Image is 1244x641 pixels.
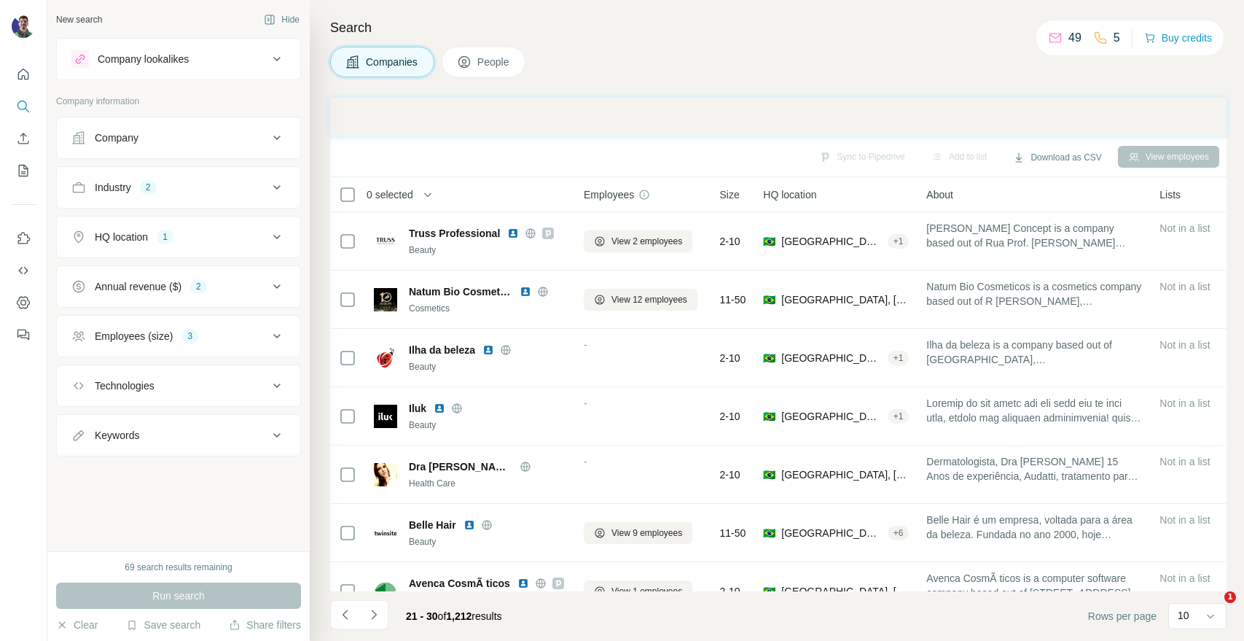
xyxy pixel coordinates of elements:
span: Natum Bio Cosmeticos [409,284,512,299]
span: results [406,610,502,622]
span: View 9 employees [611,527,682,540]
span: [GEOGRAPHIC_DATA], [GEOGRAPHIC_DATA] [781,351,881,365]
img: Logo of Belle Hair [374,521,397,545]
span: 🇧🇷 [763,584,775,599]
img: LinkedIn logo [463,519,475,531]
button: Share filters [229,618,301,632]
div: Annual revenue ($) [95,279,181,294]
button: Keywords [57,418,300,453]
span: 🇧🇷 [763,526,775,540]
span: Rows per page [1088,609,1157,623]
button: Download as CSV [1003,147,1111,168]
div: 3 [181,330,198,343]
span: Employees [584,187,634,202]
div: + 1 [888,235,909,248]
div: 69 search results remaining [125,561,232,574]
button: Save search [126,618,200,632]
p: 10 [1178,608,1189,623]
span: Belle Hair [409,518,456,532]
button: My lists [12,158,35,184]
iframe: Banner [330,98,1227,136]
span: 2-10 [720,467,740,482]
span: Companies [366,55,419,69]
span: Not in a list [1159,572,1210,584]
span: Natum Bio Cosmeticos is a cosmetics company based out of R [PERSON_NAME], [GEOGRAPHIC_DATA], [GEO... [926,279,1142,308]
span: Not in a list [1159,339,1210,351]
div: Company lookalikes [98,52,189,66]
span: 🇧🇷 [763,467,775,482]
div: Industry [95,180,131,195]
span: - [584,397,587,409]
button: View 2 employees [584,230,692,252]
div: Beauty [409,244,566,257]
span: About [926,187,953,202]
button: Quick start [12,61,35,88]
span: [GEOGRAPHIC_DATA], [GEOGRAPHIC_DATA] [781,234,881,249]
span: View 1 employees [611,585,682,598]
div: + 1 [888,410,909,423]
span: People [477,55,511,69]
div: 2 [140,181,157,194]
button: Clear [56,618,98,632]
div: Employees (size) [95,329,173,343]
span: Not in a list [1159,281,1210,292]
button: Company [57,120,300,155]
span: Not in a list [1159,514,1210,526]
span: Dra [PERSON_NAME] [409,459,512,474]
img: Logo of Truss Professional [374,238,397,244]
button: Use Surfe on LinkedIn [12,225,35,252]
span: 1,212 [446,610,472,622]
span: Ilha da beleza is a company based out of [GEOGRAPHIC_DATA], [GEOGRAPHIC_DATA], [GEOGRAPHIC_DATA]. [926,338,1142,367]
span: View 2 employees [611,235,682,248]
div: 1 [157,230,173,244]
span: - [584,339,587,351]
span: [PERSON_NAME] Concept is a company based out of Rua Prof. [PERSON_NAME][STREET_ADDRESS]. [926,221,1142,250]
span: Dermatologista, Dra [PERSON_NAME] 15 Anos de experiência, Audatti, tratamento para a pele, Centro... [926,454,1142,483]
span: [GEOGRAPHIC_DATA], [GEOGRAPHIC_DATA] [781,584,909,599]
button: Annual revenue ($)2 [57,269,300,304]
img: LinkedIn logo [482,344,494,356]
span: View 12 employees [611,293,687,306]
img: LinkedIn logo [507,228,519,239]
div: Beauty [409,360,566,373]
button: Company lookalikes [57,42,300,77]
div: Beauty [409,419,566,432]
span: Avenca CosmÃ ticos is a computer software company based out of [STREET_ADDRESS]. [926,571,1142,600]
img: Logo of Dra Cintia Cunha [374,463,397,486]
div: New search [56,13,102,26]
span: 11-50 [720,292,746,307]
span: 🇧🇷 [763,351,775,365]
button: Enrich CSV [12,125,35,152]
button: View 12 employees [584,289,697,311]
img: Logo of Avenca CosmÃ ticos [374,580,397,603]
div: Health Care [409,477,566,490]
button: Dashboard [12,290,35,316]
span: 2-10 [720,409,740,424]
span: of [438,610,447,622]
p: 5 [1114,29,1120,47]
button: Navigate to previous page [330,600,359,629]
span: Not in a list [1159,456,1210,467]
button: Hide [254,9,310,31]
button: Navigate to next page [359,600,388,629]
div: Keywords [95,428,139,443]
span: Size [720,187,740,202]
img: LinkedIn logo [517,578,529,589]
div: Company [95,131,138,145]
img: LinkedIn logo [520,286,531,298]
span: Ilha da beleza [409,343,475,357]
button: View 1 employees [584,580,692,602]
div: Cosmetics [409,302,566,315]
h4: Search [330,18,1227,38]
button: Search [12,93,35,120]
span: 🇧🇷 [763,409,775,424]
button: Employees (size)3 [57,319,300,354]
img: LinkedIn logo [434,403,445,414]
span: 🇧🇷 [763,292,775,307]
span: - [584,456,587,467]
img: Logo of Ilha da beleza [374,346,397,370]
div: + 1 [888,351,909,365]
button: Technologies [57,368,300,403]
img: Logo of Natum Bio Cosmeticos [374,288,397,311]
span: 🇧🇷 [763,234,775,249]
